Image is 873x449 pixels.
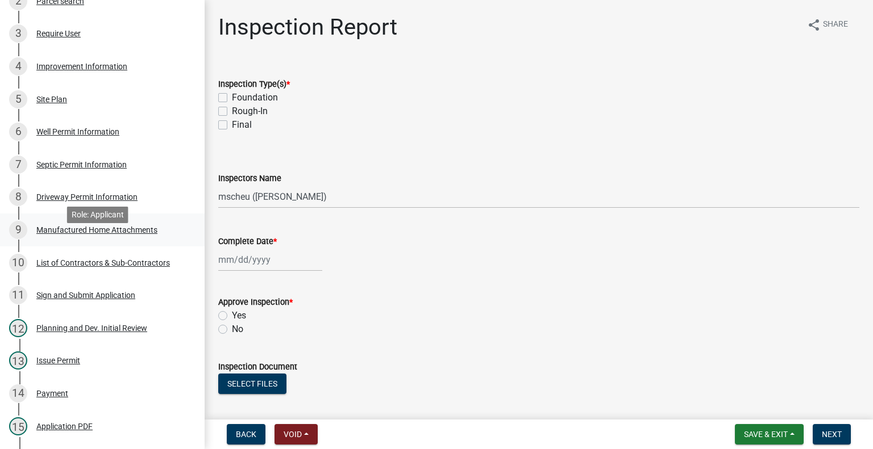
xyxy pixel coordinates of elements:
[9,123,27,141] div: 6
[9,156,27,174] div: 7
[9,188,27,206] div: 8
[36,193,138,201] div: Driveway Permit Information
[798,14,857,36] button: shareShare
[36,324,147,332] div: Planning and Dev. Initial Review
[9,254,27,272] div: 10
[218,81,290,89] label: Inspection Type(s)
[218,299,293,307] label: Approve Inspection
[36,161,127,169] div: Septic Permit Information
[232,322,243,336] label: No
[67,207,128,223] div: Role: Applicant
[9,286,27,304] div: 11
[227,424,265,444] button: Back
[36,128,119,136] div: Well Permit Information
[36,226,157,234] div: Manufactured Home Attachments
[9,57,27,75] div: 4
[9,221,27,239] div: 9
[36,62,127,70] div: Improvement Information
[36,259,170,267] div: List of Contractors & Sub-Contractors
[236,430,256,439] span: Back
[218,14,397,41] h1: Inspection Report
[232,309,246,322] label: Yes
[232,91,278,104] label: Foundation
[232,118,252,132] label: Final
[9,351,27,370] div: 13
[9,417,27,435] div: 15
[36,30,81,37] div: Require User
[822,430,842,439] span: Next
[823,18,848,32] span: Share
[9,319,27,337] div: 12
[284,430,302,439] span: Void
[9,90,27,108] div: 5
[36,389,68,397] div: Payment
[218,175,281,183] label: Inspectors Name
[275,424,318,444] button: Void
[807,18,821,32] i: share
[232,104,268,118] label: Rough-In
[36,95,67,103] div: Site Plan
[735,424,804,444] button: Save & Exit
[36,291,135,299] div: Sign and Submit Application
[36,356,80,364] div: Issue Permit
[9,384,27,402] div: 14
[744,430,788,439] span: Save & Exit
[9,24,27,43] div: 3
[218,363,297,371] label: Inspection Document
[813,424,851,444] button: Next
[36,422,93,430] div: Application PDF
[218,238,277,246] label: Complete Date
[218,248,322,271] input: mm/dd/yyyy
[218,374,286,394] button: Select files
